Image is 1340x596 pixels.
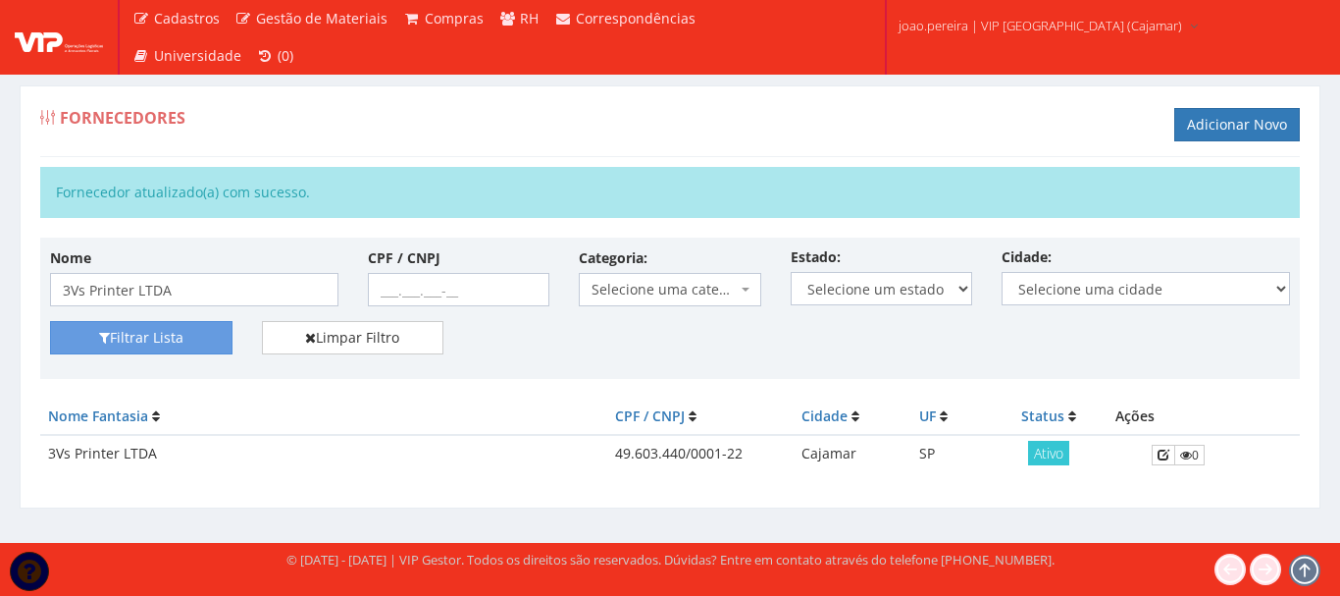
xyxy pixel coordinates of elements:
td: SP [911,435,990,473]
span: Compras [425,9,484,27]
button: Filtrar Lista [50,321,232,354]
a: 0 [1174,445,1205,465]
td: 3Vs Printer LTDA [40,435,607,473]
a: Universidade [125,37,249,75]
span: Cadastros [154,9,220,27]
a: Cidade [801,406,848,425]
span: Selecione uma categoria [579,273,761,306]
a: Adicionar Novo [1174,108,1300,141]
span: Ativo [1028,441,1069,465]
label: Nome [50,248,91,268]
span: Universidade [154,46,241,65]
span: RH [520,9,539,27]
a: Nome Fantasia [48,406,148,425]
a: UF [919,406,936,425]
span: Fornecedores [60,107,185,129]
td: 49.603.440/0001-22 [607,435,794,473]
a: Limpar Filtro [262,321,444,354]
span: joao.pereira | VIP [GEOGRAPHIC_DATA] (Cajamar) [899,16,1182,35]
a: CPF / CNPJ [615,406,685,425]
a: Status [1021,406,1064,425]
th: Ações [1108,399,1300,435]
input: ___.___.___-__ [368,273,550,306]
div: Fornecedor atualizado(a) com sucesso. [40,167,1300,218]
td: Cajamar [794,435,911,473]
span: Selecione uma categoria [592,280,737,299]
span: Correspondências [576,9,696,27]
label: Cidade: [1002,247,1052,267]
label: Estado: [791,247,841,267]
div: © [DATE] - [DATE] | VIP Gestor. Todos os direitos são reservados. Dúvidas? Entre em contato atrav... [286,551,1055,569]
label: CPF / CNPJ [368,248,440,268]
a: (0) [249,37,302,75]
span: Gestão de Materiais [256,9,387,27]
span: (0) [278,46,293,65]
img: logo [15,23,103,52]
label: Categoria: [579,248,647,268]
